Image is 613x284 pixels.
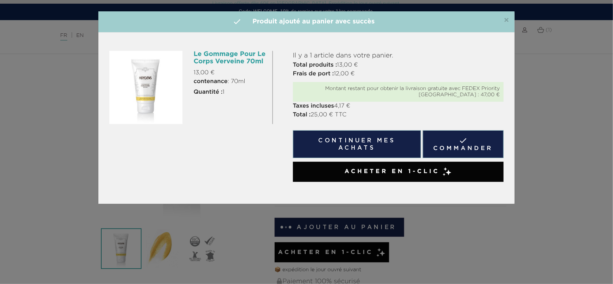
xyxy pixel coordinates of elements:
p: 13,00 € [193,68,267,77]
p: 12,00 € [293,70,504,78]
button: Close [504,16,509,25]
strong: Frais de port : [293,71,334,77]
strong: Taxes incluses [293,103,334,109]
p: 13,00 € [293,61,504,70]
strong: Total : [293,112,311,118]
strong: Total produits : [293,62,337,68]
button: Continuer mes achats [293,130,421,158]
div: Montant restant pour obtenir la livraison gratuite avec FEDEX Priority [GEOGRAPHIC_DATA] : 47,00 € [297,86,500,98]
strong: Quantité : [193,89,222,95]
p: 25,00 € TTC [293,111,504,119]
strong: contenance [193,79,227,85]
h6: Le Gommage Pour Le Corps Verveine 70ml [193,51,267,66]
span: : 70ml [193,77,245,86]
h4: Produit ajouté au panier avec succès [104,17,509,27]
span: × [504,16,509,25]
p: 4,17 € [293,102,504,111]
img: Le Gommage Pour Le Corps Verveine 70ml [109,51,183,124]
p: Il y a 1 article dans votre panier. [293,51,504,61]
p: 1 [193,88,267,97]
i:  [233,17,241,26]
a: Commander [423,130,504,158]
